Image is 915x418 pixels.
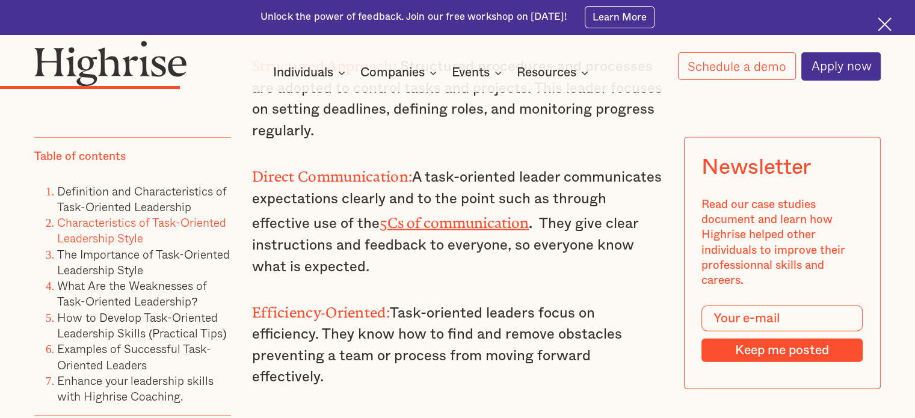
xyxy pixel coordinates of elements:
[380,215,529,224] a: 5Cs of communication
[702,306,863,363] form: Modal Form
[702,155,811,180] div: Newsletter
[585,6,655,28] a: Learn More
[801,52,881,81] a: Apply now
[678,52,796,80] a: Schedule a demo
[57,214,226,247] a: Characteristics of Task-Oriented Leadership Style
[34,149,126,164] div: Table of contents
[57,309,227,342] a: How to Develop Task-Oriented Leadership Skills (Practical Tips)
[252,168,412,177] strong: Direct Communication:
[273,66,333,80] div: Individuals
[273,66,349,80] div: Individuals
[702,197,863,289] div: Read our case studies document and learn how Highrise helped other individuals to improve their p...
[452,66,505,80] div: Events
[57,277,207,310] a: What Are the Weaknesses of Task-Oriented Leadership?
[360,66,440,80] div: Companies
[252,304,390,313] strong: Efficiency-Oriented:
[452,66,490,80] div: Events
[702,338,863,362] input: Keep me posted
[252,162,663,278] p: A task-oriented leader communicates expectations clearly and to the point such as through effecti...
[517,66,576,80] div: Resources
[57,182,227,215] a: Definition and Characteristics of Task-Oriented Leadership
[360,66,425,80] div: Companies
[260,10,567,24] div: Unlock the power of feedback. Join our free workshop on [DATE]!
[702,306,863,331] input: Your e-mail
[57,245,230,278] a: The Importance of Task-Oriented Leadership Style
[517,66,592,80] div: Resources
[252,298,663,389] p: Task-oriented leaders focus on efficiency. They know how to find and remove obstacles preventing ...
[57,340,211,373] a: Examples of Successful Task-Oriented Leaders
[34,40,187,87] img: Highrise logo
[252,52,663,143] p: : Structured procedures and processes are adopted to control tasks and projects. This leader focu...
[57,372,214,405] a: Enhance your leadership skills with Highrise Coaching.
[878,17,892,31] img: Cross icon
